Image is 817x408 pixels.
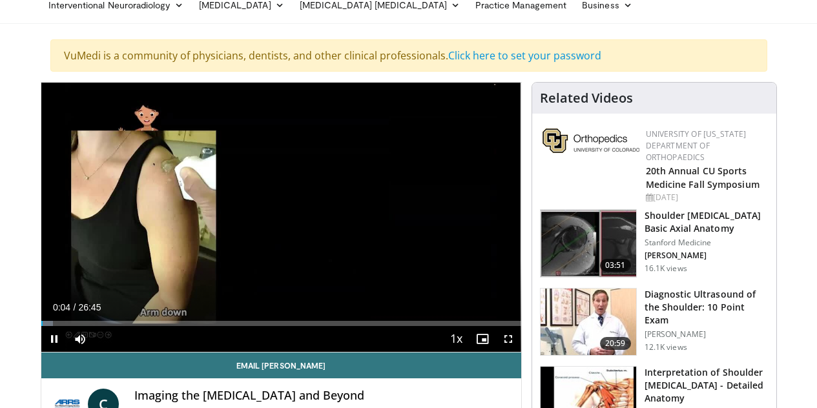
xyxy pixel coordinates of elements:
[78,302,101,312] span: 26:45
[646,192,766,203] div: [DATE]
[448,48,601,63] a: Click here to set your password
[134,389,511,403] h4: Imaging the [MEDICAL_DATA] and Beyond
[600,337,631,350] span: 20:59
[41,326,67,352] button: Pause
[540,209,769,278] a: 03:51 Shoulder [MEDICAL_DATA] Basic Axial Anatomy Stanford Medicine [PERSON_NAME] 16.1K views
[53,302,70,312] span: 0:04
[540,90,633,106] h4: Related Videos
[645,250,769,261] p: [PERSON_NAME]
[645,329,769,340] p: [PERSON_NAME]
[541,210,636,277] img: 843da3bf-65ba-4ef1-b378-e6073ff3724a.150x105_q85_crop-smart_upscale.jpg
[41,83,521,352] video-js: Video Player
[67,326,93,352] button: Mute
[600,259,631,272] span: 03:51
[645,288,769,327] h3: Diagnostic Ultrasound of the Shoulder: 10 Point Exam
[646,128,747,163] a: University of [US_STATE] Department of Orthopaedics
[543,128,639,153] img: 355603a8-37da-49b6-856f-e00d7e9307d3.png.150x105_q85_autocrop_double_scale_upscale_version-0.2.png
[470,326,495,352] button: Enable picture-in-picture mode
[541,289,636,356] img: 2e2aae31-c28f-4877-acf1-fe75dd611276.150x105_q85_crop-smart_upscale.jpg
[74,302,76,312] span: /
[645,342,687,352] p: 12.1K views
[540,288,769,356] a: 20:59 Diagnostic Ultrasound of the Shoulder: 10 Point Exam [PERSON_NAME] 12.1K views
[645,366,769,405] h3: Interpretation of Shoulder [MEDICAL_DATA] - Detailed Anatomy
[645,209,769,235] h3: Shoulder [MEDICAL_DATA] Basic Axial Anatomy
[645,263,687,274] p: 16.1K views
[444,326,470,352] button: Playback Rate
[41,321,521,326] div: Progress Bar
[646,165,760,190] a: 20th Annual CU Sports Medicine Fall Symposium
[41,352,521,378] a: Email [PERSON_NAME]
[50,39,767,72] div: VuMedi is a community of physicians, dentists, and other clinical professionals.
[645,238,769,248] p: Stanford Medicine
[495,326,521,352] button: Fullscreen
